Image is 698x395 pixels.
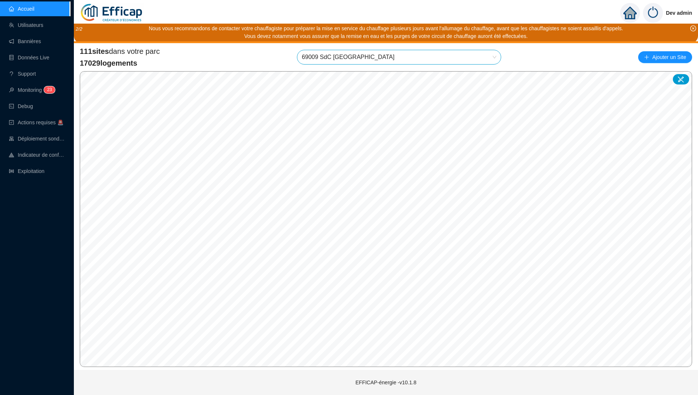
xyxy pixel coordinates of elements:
[9,168,44,174] a: slidersExploitation
[149,32,623,40] div: Vous devez notamment vous assurer que la remise en eau et les purges de votre circuit de chauffag...
[18,119,64,125] span: Actions requises 🚨
[9,87,53,93] a: monitorMonitoring23
[9,6,34,12] a: homeAccueil
[80,72,692,367] canvas: Map
[666,1,692,25] span: Dev admin
[9,152,65,158] a: heat-mapIndicateur de confort
[49,87,52,92] span: 3
[623,6,637,20] span: home
[80,47,109,55] span: 111 sites
[643,3,663,23] img: power
[149,25,623,32] div: Nous vous recommandons de contacter votre chauffagiste pour préparer la mise en service du chauff...
[638,51,692,63] button: Ajouter un Site
[9,71,36,77] a: questionSupport
[44,86,55,93] sup: 23
[302,50,496,64] span: 69009 SdC Balmont Ouest
[9,103,33,109] a: codeDebug
[644,55,649,60] span: plus
[9,22,43,28] a: teamUtilisateurs
[652,52,686,62] span: Ajouter un Site
[690,25,696,31] span: close-circle
[76,26,82,32] i: 2 / 2
[356,380,417,385] span: EFFICAP-énergie - v10.1.8
[80,58,160,68] span: 17029 logements
[9,136,65,142] a: clusterDéploiement sondes
[47,87,49,92] span: 2
[9,55,49,60] a: databaseDonnées Live
[80,46,160,56] span: dans votre parc
[9,38,41,44] a: notificationBannières
[9,120,14,125] span: check-square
